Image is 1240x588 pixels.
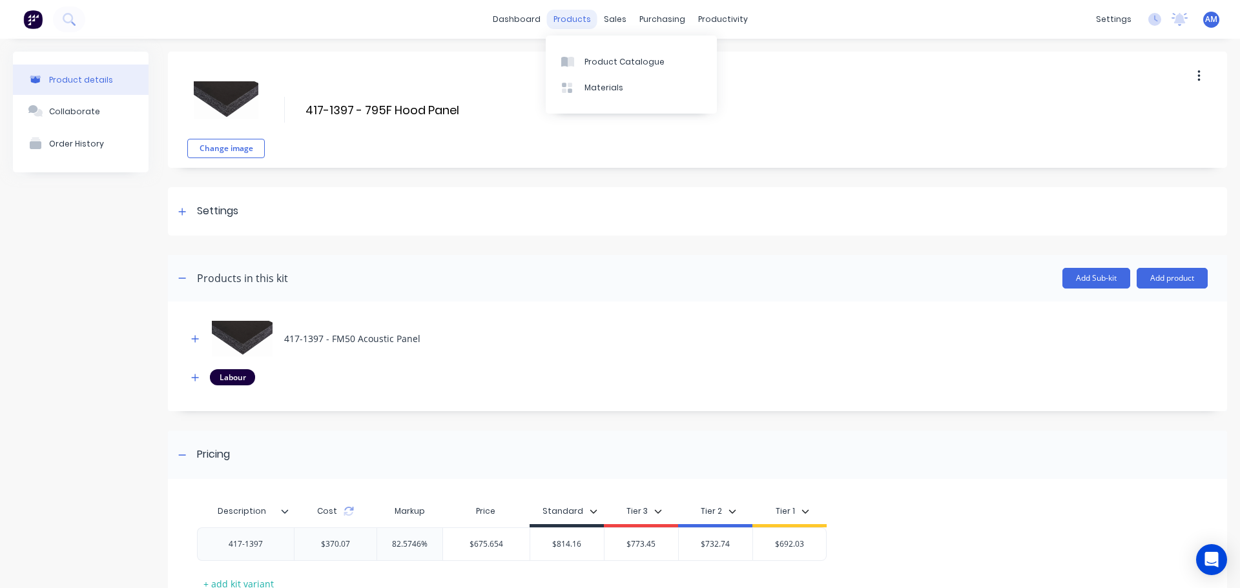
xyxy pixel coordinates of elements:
[197,527,827,561] div: 417-1397$370.0782.5746%$675.654$814.16$773.45$732.74$692.03
[23,10,43,29] img: Factory
[542,505,583,517] div: Standard
[1137,268,1208,289] button: Add product
[197,447,230,463] div: Pricing
[442,498,530,524] div: Price
[546,48,717,74] a: Product Catalogue
[317,505,337,517] span: Cost
[692,10,754,29] div: productivity
[679,528,752,560] div: $732.74
[604,528,678,560] div: $773.45
[311,528,360,560] div: $370.07
[776,505,795,517] div: Tier 1
[753,528,826,560] div: $692.03
[377,528,442,560] div: 82.5746%
[769,502,816,521] button: Tier 1
[197,498,294,524] div: Description
[1062,268,1130,289] button: Add Sub-kit
[486,10,547,29] a: dashboard
[214,536,278,553] div: 417-1397
[1090,10,1138,29] div: settings
[294,498,377,524] div: Cost
[304,101,533,119] input: Enter kit name
[197,495,286,527] div: Description
[626,505,648,517] div: Tier 3
[633,10,692,29] div: purchasing
[13,65,149,95] button: Product details
[210,369,255,385] div: Labour
[694,502,743,521] button: Tier 2
[1205,14,1217,25] span: AM
[377,498,442,524] div: Markup
[584,82,623,94] div: Materials
[210,321,274,356] img: 417-1397 - FM50 Acoustic Panel
[194,68,258,132] img: file
[187,139,265,158] button: Change image
[1196,544,1227,575] div: Open Intercom Messenger
[530,528,604,560] div: $814.16
[547,10,597,29] div: products
[284,332,420,345] div: 417-1397 - FM50 Acoustic Panel
[13,127,149,159] button: Order History
[584,56,665,68] div: Product Catalogue
[536,502,604,521] button: Standard
[49,139,104,148] div: Order History
[546,75,717,101] a: Materials
[197,203,238,219] div: Settings
[197,270,288,286] div: Products in this kit
[597,10,633,29] div: sales
[13,95,149,127] button: Collaborate
[443,528,530,560] div: $675.654
[620,502,668,521] button: Tier 3
[187,61,265,158] div: fileChange image
[701,505,722,517] div: Tier 2
[49,75,113,85] div: Product details
[49,106,100,116] div: Collaborate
